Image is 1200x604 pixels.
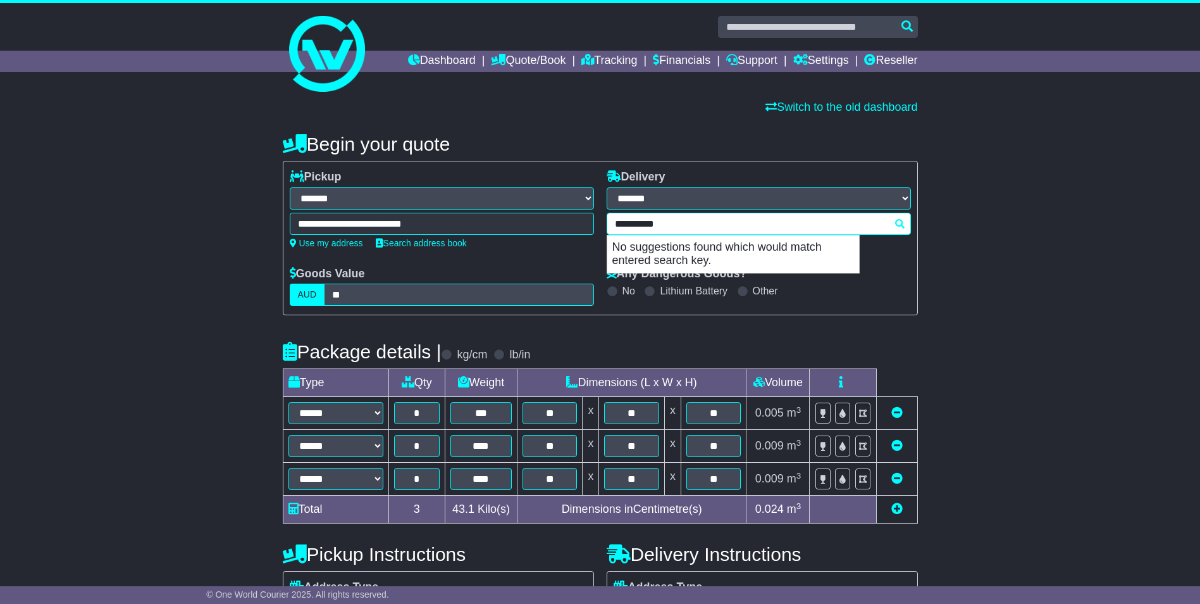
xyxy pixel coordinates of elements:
label: Pickup [290,170,342,184]
p: No suggestions found which would match entered search key. [607,236,859,273]
a: Reseller [864,51,917,72]
sup: 3 [796,471,801,481]
label: kg/cm [457,348,487,362]
label: Delivery [607,170,665,184]
label: No [622,285,635,297]
a: Quote/Book [491,51,566,72]
a: Financials [653,51,710,72]
h4: Delivery Instructions [607,544,918,565]
td: x [664,430,681,463]
a: Search address book [376,238,467,248]
label: Address Type [614,581,703,595]
td: Dimensions (L x W x H) [517,369,746,397]
sup: 3 [796,501,801,511]
span: 0.009 [755,472,784,485]
a: Remove this item [891,406,903,419]
label: Address Type [290,581,379,595]
a: Dashboard [408,51,476,72]
a: Tracking [581,51,637,72]
a: Remove this item [891,472,903,485]
typeahead: Please provide city [607,213,911,235]
label: Goods Value [290,267,365,281]
label: Any Dangerous Goods? [607,267,747,281]
a: Use my address [290,238,363,248]
td: Weight [445,369,517,397]
span: 0.024 [755,503,784,515]
label: AUD [290,284,325,306]
td: x [583,430,599,463]
td: Dimensions in Centimetre(s) [517,496,746,524]
label: lb/in [509,348,530,362]
sup: 3 [796,438,801,448]
sup: 3 [796,405,801,415]
span: 0.009 [755,439,784,452]
td: x [664,463,681,496]
td: Type [283,369,388,397]
a: Switch to the old dashboard [765,101,917,113]
span: 43.1 [452,503,474,515]
span: m [787,439,801,452]
span: © One World Courier 2025. All rights reserved. [206,589,389,600]
span: m [787,472,801,485]
td: 3 [388,496,445,524]
td: Kilo(s) [445,496,517,524]
span: m [787,503,801,515]
label: Other [753,285,778,297]
td: Qty [388,369,445,397]
a: Remove this item [891,439,903,452]
td: Total [283,496,388,524]
h4: Begin your quote [283,134,918,154]
td: x [664,397,681,430]
a: Settings [793,51,849,72]
td: x [583,397,599,430]
td: x [583,463,599,496]
span: 0.005 [755,406,784,419]
span: m [787,406,801,419]
a: Add new item [891,503,903,515]
h4: Pickup Instructions [283,544,594,565]
label: Lithium Battery [660,285,727,297]
td: Volume [746,369,810,397]
h4: Package details | [283,341,442,362]
a: Support [726,51,777,72]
